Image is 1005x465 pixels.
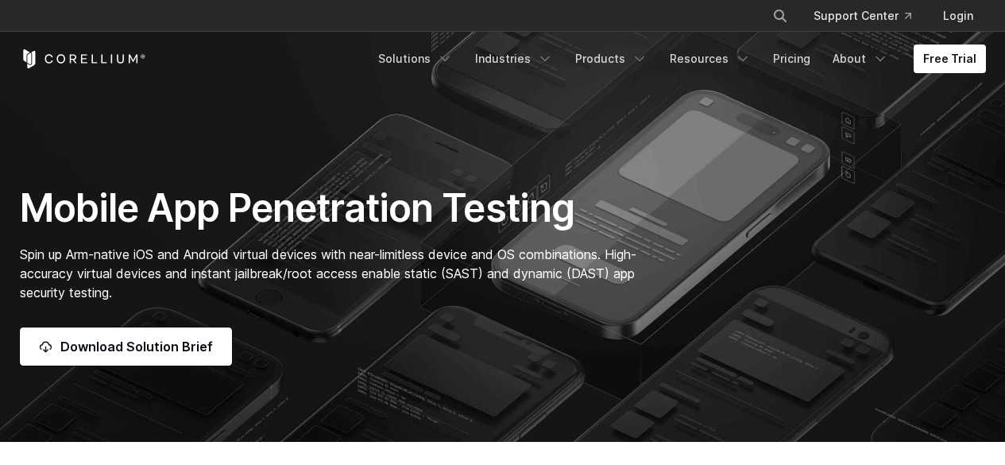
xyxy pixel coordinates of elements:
[753,2,986,30] div: Navigation Menu
[60,337,213,356] span: Download Solution Brief
[20,246,636,300] span: Spin up Arm-native iOS and Android virtual devices with near-limitless device and OS combinations...
[930,2,986,30] a: Login
[369,45,462,73] a: Solutions
[20,184,653,232] h1: Mobile App Penetration Testing
[823,45,898,73] a: About
[20,327,232,366] a: Download Solution Brief
[801,2,924,30] a: Support Center
[566,45,657,73] a: Products
[763,45,820,73] a: Pricing
[20,49,146,68] a: Corellium Home
[660,45,760,73] a: Resources
[914,45,986,73] a: Free Trial
[766,2,794,30] button: Search
[466,45,562,73] a: Industries
[369,45,986,73] div: Navigation Menu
